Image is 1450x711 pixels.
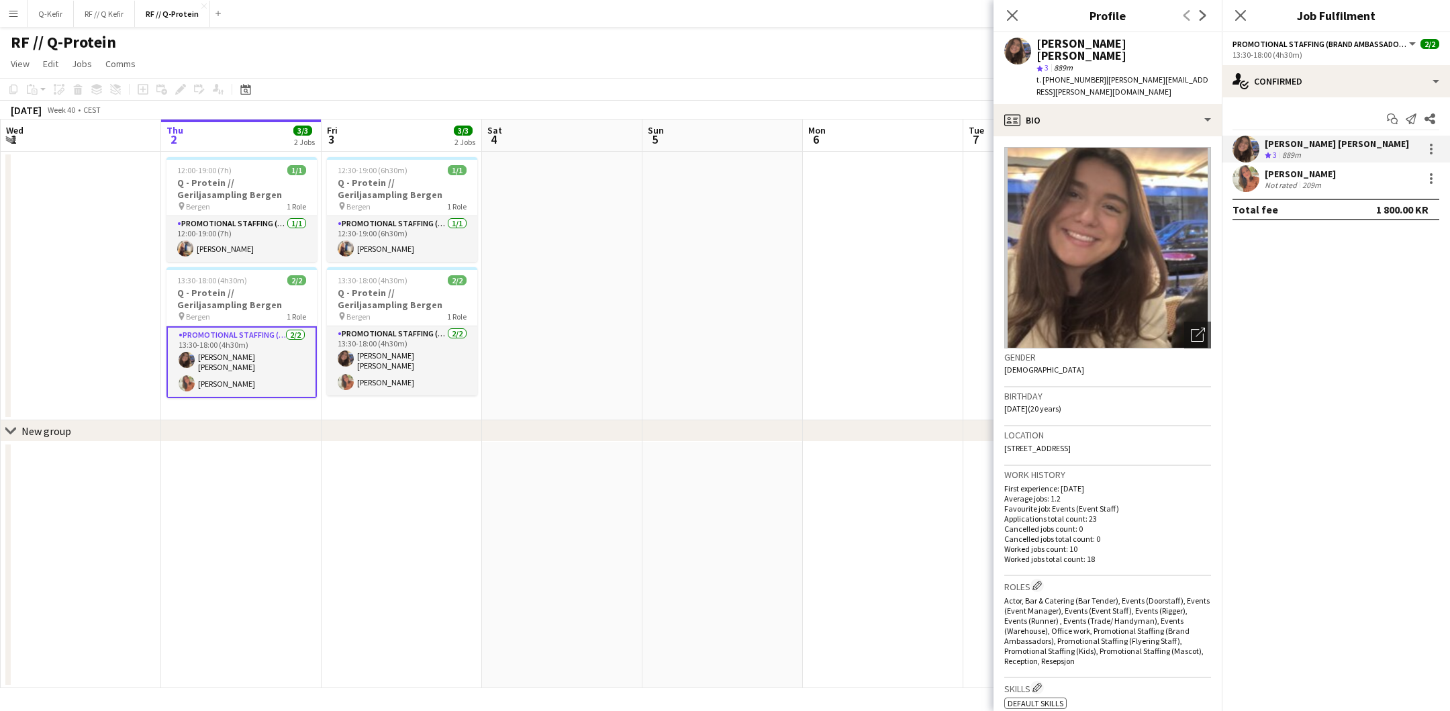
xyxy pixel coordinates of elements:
span: 1 Role [287,201,306,211]
span: Edit [43,58,58,70]
span: Week 40 [44,105,78,115]
div: 2 Jobs [454,137,475,147]
a: Comms [100,55,141,73]
span: Actor, Bar & Catering (Bar Tender), Events (Doorstaff), Events (Event Manager), Events (Event Sta... [1004,596,1210,666]
div: 1 800.00 KR [1376,203,1429,216]
p: Worked jobs count: 10 [1004,544,1211,554]
app-card-role: Promotional Staffing (Brand Ambassadors)1/112:30-19:00 (6h30m)[PERSON_NAME] [327,216,477,262]
span: [STREET_ADDRESS] [1004,443,1071,453]
app-card-role: Promotional Staffing (Brand Ambassadors)1/112:00-19:00 (7h)[PERSON_NAME] [166,216,317,262]
div: New group [21,424,71,438]
span: 1 Role [447,312,467,322]
span: Sun [648,124,664,136]
span: Promotional Staffing (Brand Ambassadors) [1232,39,1407,49]
button: Q-Kefir [28,1,74,27]
span: 3 [325,132,338,147]
button: RF // Q-Protein [135,1,210,27]
span: 1/1 [448,165,467,175]
div: [PERSON_NAME] [PERSON_NAME] [1265,138,1409,150]
span: Mon [808,124,826,136]
h3: Location [1004,429,1211,441]
span: 13:30-18:00 (4h30m) [338,275,407,285]
span: 13:30-18:00 (4h30m) [177,275,247,285]
span: 2/2 [287,275,306,285]
p: Average jobs: 1.2 [1004,493,1211,504]
div: Not rated [1265,180,1300,190]
h3: Roles [1004,579,1211,593]
h3: Q - Protein // Geriljasampling Bergen [166,287,317,311]
span: Thu [166,124,183,136]
span: 7 [967,132,984,147]
app-card-role: Promotional Staffing (Brand Ambassadors)2/213:30-18:00 (4h30m)[PERSON_NAME] [PERSON_NAME][PERSON_... [327,326,477,395]
p: Cancelled jobs count: 0 [1004,524,1211,534]
div: 13:30-18:00 (4h30m) [1232,50,1439,60]
a: Edit [38,55,64,73]
h3: Profile [994,7,1222,24]
h3: Q - Protein // Geriljasampling Bergen [327,287,477,311]
h1: RF // Q-Protein [11,32,116,52]
span: 2/2 [448,275,467,285]
div: Total fee [1232,203,1278,216]
p: Favourite job: Events (Event Staff) [1004,504,1211,514]
span: Sat [487,124,502,136]
span: Bergen [186,201,210,211]
p: Applications total count: 23 [1004,514,1211,524]
a: Jobs [66,55,97,73]
span: 1 Role [447,201,467,211]
span: Bergen [346,201,371,211]
span: 6 [806,132,826,147]
img: Crew avatar or photo [1004,147,1211,348]
h3: Q - Protein // Geriljasampling Bergen [166,177,317,201]
app-job-card: 13:30-18:00 (4h30m)2/2Q - Protein // Geriljasampling Bergen Bergen1 RolePromotional Staffing (Bra... [166,267,317,398]
span: 1 [4,132,23,147]
app-job-card: 13:30-18:00 (4h30m)2/2Q - Protein // Geriljasampling Bergen Bergen1 RolePromotional Staffing (Bra... [327,267,477,395]
span: View [11,58,30,70]
div: Confirmed [1222,65,1450,97]
span: 889m [1051,62,1075,73]
h3: Q - Protein // Geriljasampling Bergen [327,177,477,201]
h3: Skills [1004,681,1211,695]
button: Promotional Staffing (Brand Ambassadors) [1232,39,1418,49]
h3: Gender [1004,351,1211,363]
span: 2 [164,132,183,147]
a: View [5,55,35,73]
span: t. [PHONE_NUMBER] [1036,75,1106,85]
p: Cancelled jobs total count: 0 [1004,534,1211,544]
p: Worked jobs total count: 18 [1004,554,1211,564]
span: 12:30-19:00 (6h30m) [338,165,407,175]
div: [PERSON_NAME] [PERSON_NAME] [1036,38,1211,62]
span: 5 [646,132,664,147]
span: 3 [1045,62,1049,73]
div: [PERSON_NAME] [1265,168,1336,180]
span: | [PERSON_NAME][EMAIL_ADDRESS][PERSON_NAME][DOMAIN_NAME] [1036,75,1208,97]
span: Fri [327,124,338,136]
span: Tue [969,124,984,136]
button: RF // Q Kefir [74,1,135,27]
div: Open photos pop-in [1184,322,1211,348]
app-card-role: Promotional Staffing (Brand Ambassadors)2/213:30-18:00 (4h30m)[PERSON_NAME] [PERSON_NAME][PERSON_... [166,326,317,398]
span: 3/3 [293,126,312,136]
span: 2/2 [1420,39,1439,49]
span: 1/1 [287,165,306,175]
span: 12:00-19:00 (7h) [177,165,232,175]
app-job-card: 12:30-19:00 (6h30m)1/1Q - Protein // Geriljasampling Bergen Bergen1 RolePromotional Staffing (Bra... [327,157,477,262]
span: 4 [485,132,502,147]
span: 1 Role [287,312,306,322]
span: Bergen [186,312,210,322]
h3: Job Fulfilment [1222,7,1450,24]
div: 889m [1279,150,1304,161]
div: CEST [83,105,101,115]
div: 209m [1300,180,1324,190]
app-job-card: 12:00-19:00 (7h)1/1Q - Protein // Geriljasampling Bergen Bergen1 RolePromotional Staffing (Brand ... [166,157,317,262]
p: First experience: [DATE] [1004,483,1211,493]
span: Bergen [346,312,371,322]
span: 3/3 [454,126,473,136]
span: Jobs [72,58,92,70]
span: [DEMOGRAPHIC_DATA] [1004,365,1084,375]
div: 2 Jobs [294,137,315,147]
div: Bio [994,104,1222,136]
